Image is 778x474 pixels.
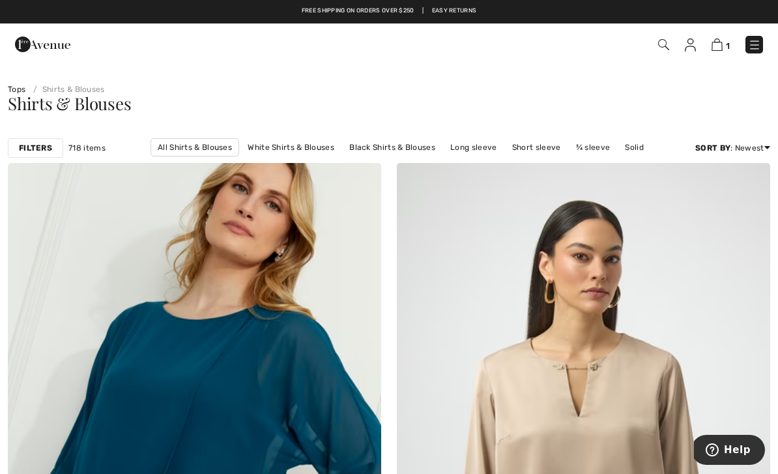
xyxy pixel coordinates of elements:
[19,142,52,154] strong: Filters
[8,92,131,115] span: Shirts & Blouses
[748,38,761,52] img: Menu
[68,142,106,154] span: 718 items
[569,139,616,156] a: ¾ sleeve
[712,38,723,51] img: Shopping Bag
[685,38,696,52] img: My Info
[8,85,25,94] a: Tops
[432,7,477,16] a: Easy Returns
[695,143,730,153] strong: Sort By
[151,138,239,156] a: All Shirts & Blouses
[695,142,770,154] div: : Newest
[618,139,650,156] a: Solid
[506,139,568,156] a: Short sleeve
[269,156,412,173] a: [PERSON_NAME] Shirts & Blouses
[712,37,730,52] a: 1
[343,139,442,156] a: Black Shirts & Blouses
[28,85,105,94] a: Shirts & Blouses
[444,139,503,156] a: Long sleeve
[658,39,669,50] img: Search
[694,435,765,467] iframe: Opens a widget where you can find more information
[15,37,70,50] a: 1ère Avenue
[414,156,532,173] a: [PERSON_NAME] & Blouses
[15,31,70,57] img: 1ère Avenue
[422,7,424,16] span: |
[726,41,730,51] span: 1
[241,139,341,156] a: White Shirts & Blouses
[302,7,414,16] a: Free shipping on orders over $250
